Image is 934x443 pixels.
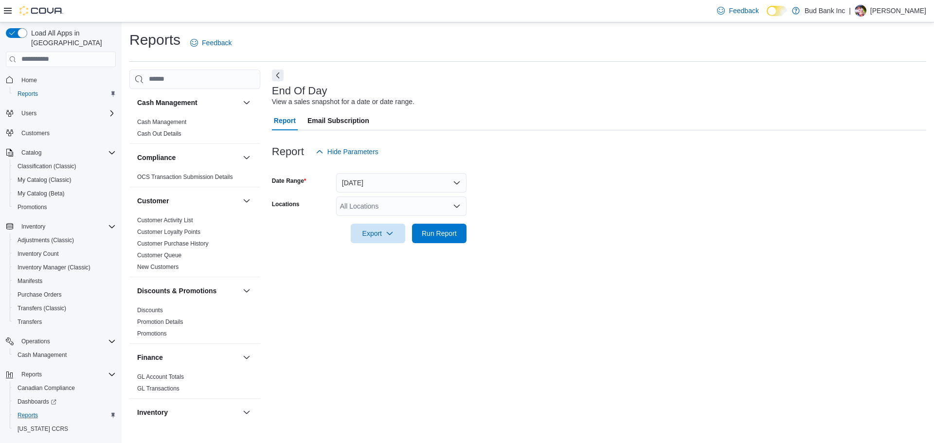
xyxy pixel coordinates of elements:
button: Transfers [10,315,120,329]
span: Customer Activity List [137,216,193,224]
span: Purchase Orders [14,289,116,301]
a: GL Transactions [137,385,180,392]
span: Promotions [18,203,47,211]
p: Bud Bank Inc [805,5,845,17]
h3: Finance [137,353,163,362]
a: Adjustments (Classic) [14,234,78,246]
span: Catalog [21,149,41,157]
button: Reports [10,87,120,101]
span: Feedback [729,6,758,16]
span: Inventory [18,221,116,232]
a: Reports [14,88,42,100]
button: Cash Management [241,97,252,108]
button: Users [18,107,40,119]
a: Customers [18,127,54,139]
button: Run Report [412,224,467,243]
a: Feedback [186,33,235,53]
button: Export [351,224,405,243]
button: Users [2,106,120,120]
a: Cash Management [14,349,71,361]
button: Finance [241,352,252,363]
button: Discounts & Promotions [241,285,252,297]
div: Finance [129,371,260,398]
button: Catalog [2,146,120,159]
label: Locations [272,200,300,208]
a: Promotions [137,330,167,337]
button: Reports [18,369,46,380]
button: Compliance [137,153,239,162]
a: Dashboards [14,396,60,408]
button: Inventory [2,220,120,233]
div: Compliance [129,171,260,187]
div: Cash Management [129,116,260,143]
span: Transfers [14,316,116,328]
span: Users [21,109,36,117]
h3: Report [272,146,304,158]
span: Promotion Details [137,318,183,326]
a: Dashboards [10,395,120,408]
a: Cash Out Details [137,130,181,137]
span: Cash Management [137,118,186,126]
span: Classification (Classic) [18,162,76,170]
span: Manifests [14,275,116,287]
span: OCS Transaction Submission Details [137,173,233,181]
button: Discounts & Promotions [137,286,239,296]
a: Inventory Count [14,248,63,260]
label: Date Range [272,177,306,185]
button: Operations [2,335,120,348]
a: GL Account Totals [137,373,184,380]
span: Users [18,107,116,119]
span: Transfers [18,318,42,326]
span: Reports [21,371,42,378]
button: Reports [10,408,120,422]
span: Export [357,224,399,243]
button: [DATE] [336,173,467,193]
button: Cash Management [10,348,120,362]
span: Hide Parameters [327,147,378,157]
span: Catalog [18,147,116,159]
span: Inventory Manager (Classic) [14,262,116,273]
span: Canadian Compliance [18,384,75,392]
span: My Catalog (Beta) [14,188,116,199]
button: Manifests [10,274,120,288]
button: Hide Parameters [312,142,382,161]
span: Dashboards [18,398,56,406]
span: Reports [18,411,38,419]
span: Canadian Compliance [14,382,116,394]
p: | [849,5,851,17]
span: Report [274,111,296,130]
button: Open list of options [453,202,461,210]
span: Reports [14,88,116,100]
span: Cash Management [18,351,67,359]
a: Discounts [137,307,163,314]
span: Customer Queue [137,251,181,259]
span: Adjustments (Classic) [18,236,74,244]
button: Inventory [137,408,239,417]
h1: Reports [129,30,180,50]
span: Reports [18,369,116,380]
h3: Cash Management [137,98,198,107]
a: Promotion Details [137,319,183,325]
span: Run Report [422,229,457,238]
span: Customer Loyalty Points [137,228,200,236]
a: OCS Transaction Submission Details [137,174,233,180]
button: Customer [137,196,239,206]
span: Dark Mode [767,16,767,17]
span: Home [18,74,116,86]
span: Inventory [21,223,45,230]
button: Compliance [241,152,252,163]
a: Promotions [14,201,51,213]
span: Washington CCRS [14,423,116,435]
h3: Inventory [137,408,168,417]
span: Transfers (Classic) [14,302,116,314]
button: Canadian Compliance [10,381,120,395]
span: New Customers [137,263,179,271]
button: Promotions [10,200,120,214]
span: Feedback [202,38,232,48]
div: Customer [129,214,260,277]
button: Adjustments (Classic) [10,233,120,247]
button: Finance [137,353,239,362]
button: Inventory [18,221,49,232]
span: Customers [21,129,50,137]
